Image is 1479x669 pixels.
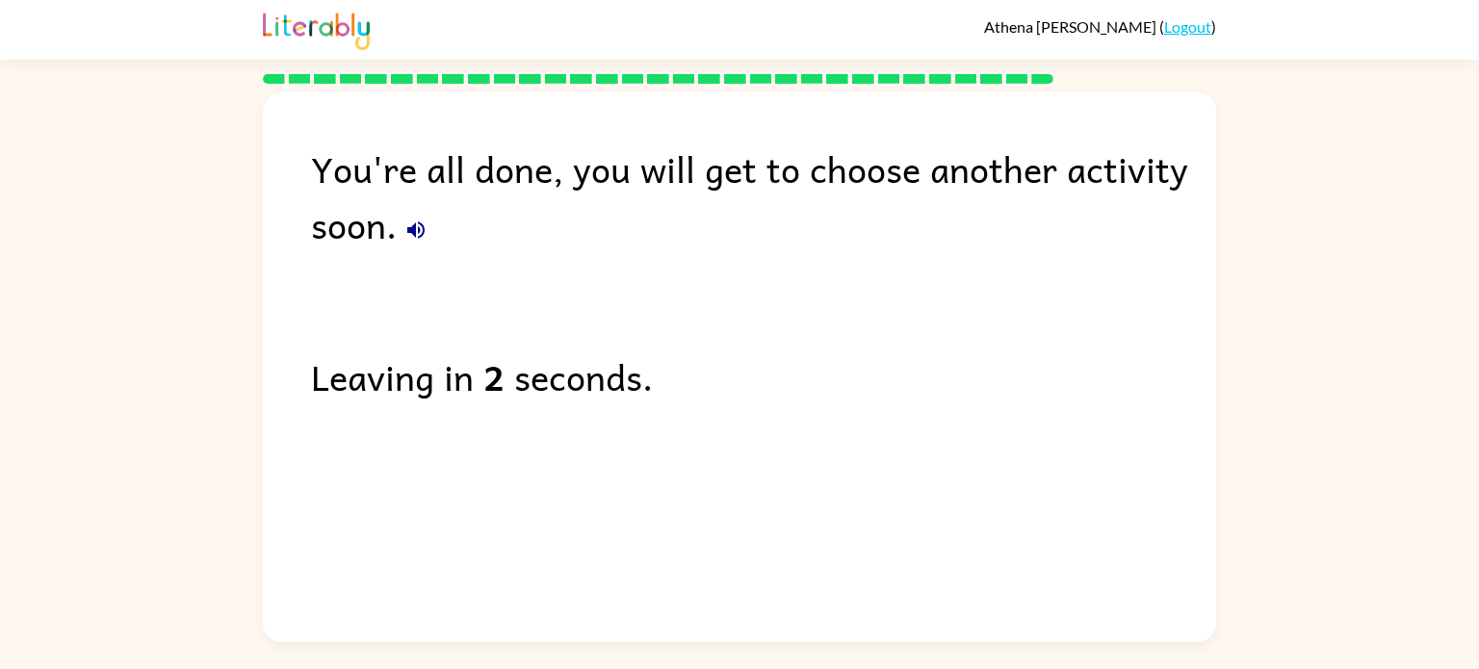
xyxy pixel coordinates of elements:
div: Leaving in seconds. [311,348,1216,404]
img: Literably [263,8,370,50]
b: 2 [483,348,505,404]
div: ( ) [984,17,1216,36]
a: Logout [1164,17,1211,36]
div: You're all done, you will get to choose another activity soon. [311,141,1216,252]
span: Athena [PERSON_NAME] [984,17,1159,36]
